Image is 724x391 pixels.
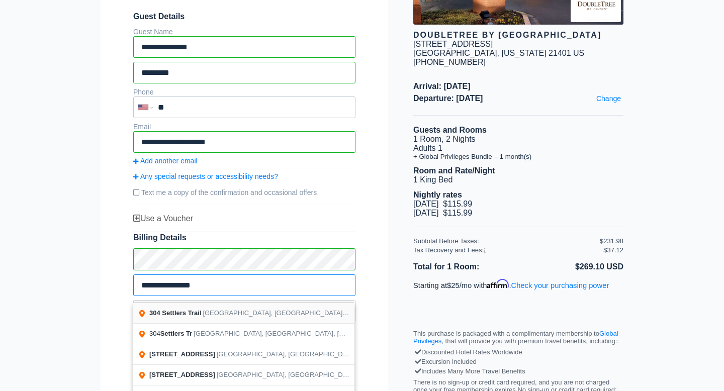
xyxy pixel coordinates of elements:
[413,299,623,309] iframe: PayPal Message 1
[413,200,472,208] span: [DATE] $115.99
[413,135,623,144] li: 1 Room, 2 Nights
[217,350,428,358] span: [GEOGRAPHIC_DATA], [GEOGRAPHIC_DATA], [GEOGRAPHIC_DATA]
[511,281,609,289] a: Check your purchasing power - Learn more about Affirm Financing (opens in modal)
[413,94,623,103] span: Departure: [DATE]
[133,172,355,180] a: Any special requests or accessibility needs?
[413,237,600,245] div: Subtotal Before Taxes:
[133,184,355,201] label: Text me a copy of the confirmation and occasional offers
[160,330,193,337] span: Settlers Tr
[413,82,623,91] span: Arrival: [DATE]
[594,92,623,105] a: Change
[413,126,487,134] b: Guests and Rooms
[600,237,623,245] div: $231.98
[413,144,623,153] li: Adults 1
[162,309,201,317] span: Settlers Trail
[133,157,355,165] a: Add another email
[413,260,518,273] li: Total for 1 Room:
[413,175,623,184] li: 1 King Bed
[149,350,215,358] span: [STREET_ADDRESS]
[487,279,509,288] span: Affirm
[413,209,472,217] span: [DATE] $115.99
[413,31,623,40] div: DoubleTree by [GEOGRAPHIC_DATA]
[501,49,546,57] span: [US_STATE]
[133,12,355,21] span: Guest Details
[413,190,462,199] b: Nightly rates
[194,330,405,337] span: [GEOGRAPHIC_DATA], [GEOGRAPHIC_DATA], [GEOGRAPHIC_DATA]
[518,260,623,273] li: $269.10 USD
[573,49,584,57] span: US
[134,97,155,117] div: United States: +1
[413,166,495,175] b: Room and Rate/Night
[413,40,493,49] div: [STREET_ADDRESS]
[149,330,194,337] span: 304
[133,28,173,36] label: Guest Name
[413,279,623,289] p: Starting at /mo with .
[133,214,355,223] div: Use a Voucher
[416,347,621,357] div: Discounted Hotel Rates Worldwide
[133,88,153,96] label: Phone
[603,246,623,254] div: $37.12
[413,246,600,254] div: Tax Recovery and Fees:
[217,371,428,378] span: [GEOGRAPHIC_DATA], [GEOGRAPHIC_DATA], [GEOGRAPHIC_DATA]
[416,366,621,376] div: Includes Many More Travel Benefits
[413,153,623,160] li: + Global Privileges Bundle – 1 month(s)
[133,123,151,131] label: Email
[149,309,160,317] span: 304
[413,49,499,57] span: [GEOGRAPHIC_DATA],
[416,357,621,366] div: Excursion Included
[149,371,215,378] span: [STREET_ADDRESS]
[133,233,355,242] span: Billing Details
[413,330,618,345] a: Global Privileges
[447,281,460,289] span: $25
[413,330,623,345] p: This purchase is packaged with a complimentary membership to , that will provide you with premium...
[549,49,571,57] span: 21401
[203,309,414,317] span: [GEOGRAPHIC_DATA], [GEOGRAPHIC_DATA], [GEOGRAPHIC_DATA]
[413,58,623,67] div: [PHONE_NUMBER]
